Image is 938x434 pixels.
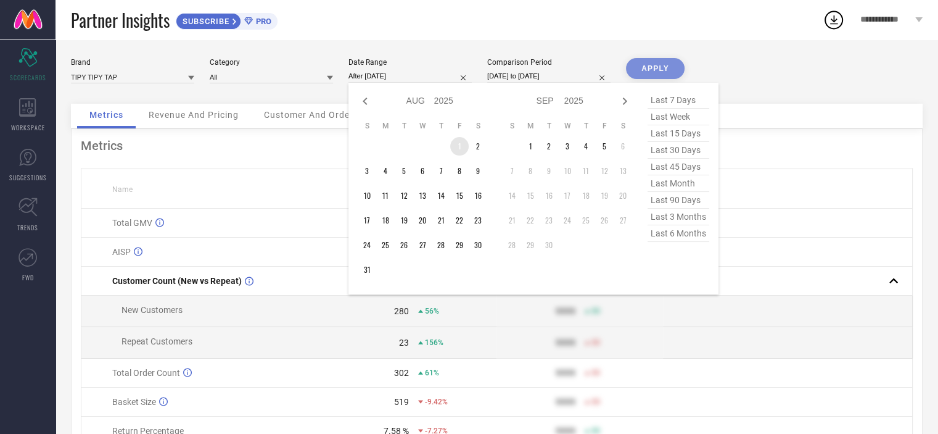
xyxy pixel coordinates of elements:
div: 9999 [556,306,575,316]
td: Sat Sep 13 2025 [614,162,632,180]
td: Sun Aug 24 2025 [358,236,376,254]
span: New Customers [121,305,183,315]
td: Mon Sep 22 2025 [521,211,540,230]
th: Wednesday [558,121,577,131]
th: Friday [450,121,469,131]
td: Wed Sep 17 2025 [558,186,577,205]
div: Category [210,58,333,67]
td: Sun Aug 03 2025 [358,162,376,180]
th: Monday [521,121,540,131]
span: last 3 months [648,209,709,225]
td: Fri Sep 19 2025 [595,186,614,205]
td: Tue Sep 16 2025 [540,186,558,205]
span: 50 [591,338,600,347]
th: Monday [376,121,395,131]
td: Mon Sep 08 2025 [521,162,540,180]
span: 50 [591,398,600,406]
span: last 30 days [648,142,709,159]
td: Mon Aug 11 2025 [376,186,395,205]
div: 9999 [556,368,575,378]
span: last 45 days [648,159,709,175]
td: Fri Aug 22 2025 [450,211,469,230]
td: Fri Sep 12 2025 [595,162,614,180]
td: Tue Sep 09 2025 [540,162,558,180]
td: Thu Sep 18 2025 [577,186,595,205]
td: Mon Sep 01 2025 [521,137,540,156]
span: Name [112,185,133,194]
td: Mon Aug 04 2025 [376,162,395,180]
td: Wed Aug 13 2025 [413,186,432,205]
a: SUBSCRIBEPRO [176,10,278,30]
td: Tue Aug 12 2025 [395,186,413,205]
div: Comparison Period [487,58,611,67]
div: Brand [71,58,194,67]
td: Sat Sep 27 2025 [614,211,632,230]
div: 519 [394,397,409,407]
td: Wed Sep 03 2025 [558,137,577,156]
td: Sun Aug 10 2025 [358,186,376,205]
span: FWD [22,273,34,282]
span: Total GMV [112,218,152,228]
td: Sun Sep 28 2025 [503,236,521,254]
span: last 15 days [648,125,709,142]
span: last 90 days [648,192,709,209]
td: Sat Aug 09 2025 [469,162,487,180]
div: Metrics [81,138,913,153]
div: Previous month [358,94,372,109]
th: Sunday [503,121,521,131]
td: Fri Aug 01 2025 [450,137,469,156]
div: 302 [394,368,409,378]
div: 23 [399,338,409,348]
td: Tue Sep 30 2025 [540,236,558,254]
td: Tue Aug 26 2025 [395,236,413,254]
div: 9999 [556,338,575,348]
input: Select comparison period [487,70,611,83]
td: Sat Aug 30 2025 [469,236,487,254]
th: Sunday [358,121,376,131]
td: Tue Sep 02 2025 [540,137,558,156]
td: Thu Sep 25 2025 [577,211,595,230]
td: Sun Sep 07 2025 [503,162,521,180]
td: Thu Aug 21 2025 [432,211,450,230]
th: Thursday [577,121,595,131]
td: Thu Aug 28 2025 [432,236,450,254]
td: Thu Aug 14 2025 [432,186,450,205]
span: TRENDS [17,223,38,232]
span: 50 [591,369,600,377]
td: Sat Aug 02 2025 [469,137,487,156]
td: Fri Aug 08 2025 [450,162,469,180]
span: Repeat Customers [121,336,192,346]
td: Sun Sep 14 2025 [503,186,521,205]
span: PRO [253,17,271,26]
td: Thu Aug 07 2025 [432,162,450,180]
td: Sun Sep 21 2025 [503,211,521,230]
span: AISP [112,247,131,257]
span: Revenue And Pricing [149,110,239,120]
td: Mon Aug 18 2025 [376,211,395,230]
span: WORKSPACE [11,123,45,132]
div: 280 [394,306,409,316]
td: Sat Aug 16 2025 [469,186,487,205]
td: Mon Aug 25 2025 [376,236,395,254]
div: Next month [617,94,632,109]
td: Wed Aug 20 2025 [413,211,432,230]
td: Sun Aug 17 2025 [358,211,376,230]
div: Date Range [348,58,472,67]
span: SCORECARDS [10,73,46,82]
span: 156% [425,338,443,347]
td: Fri Aug 29 2025 [450,236,469,254]
span: SUBSCRIBE [176,17,232,26]
th: Thursday [432,121,450,131]
td: Wed Aug 27 2025 [413,236,432,254]
td: Tue Aug 19 2025 [395,211,413,230]
td: Fri Sep 05 2025 [595,137,614,156]
th: Friday [595,121,614,131]
span: Customer Count (New vs Repeat) [112,276,242,286]
th: Saturday [614,121,632,131]
td: Wed Sep 10 2025 [558,162,577,180]
td: Wed Aug 06 2025 [413,162,432,180]
td: Mon Sep 29 2025 [521,236,540,254]
td: Thu Sep 04 2025 [577,137,595,156]
span: 50 [591,307,600,315]
input: Select date range [348,70,472,83]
